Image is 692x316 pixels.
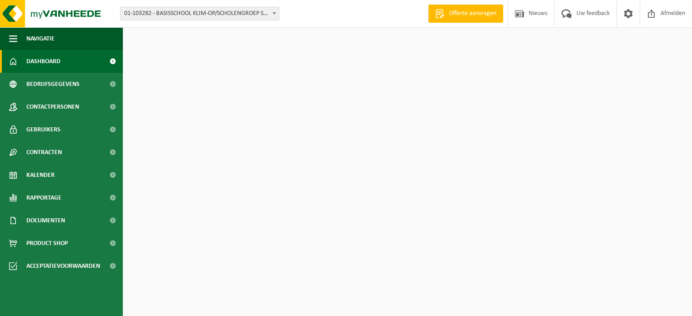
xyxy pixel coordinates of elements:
span: 01-103282 - BASISSCHOOL KLIM-OP/SCHOLENGROEP ST.FRANCISCUS - BAVEGEM [120,7,279,20]
span: Acceptatievoorwaarden [26,255,100,277]
span: Product Shop [26,232,68,255]
span: Offerte aanvragen [447,9,499,18]
span: Documenten [26,209,65,232]
span: Navigatie [26,27,55,50]
a: Offerte aanvragen [428,5,503,23]
span: Dashboard [26,50,61,73]
span: Rapportage [26,186,61,209]
span: Kalender [26,164,55,186]
span: 01-103282 - BASISSCHOOL KLIM-OP/SCHOLENGROEP ST.FRANCISCUS - BAVEGEM [121,7,279,20]
span: Contactpersonen [26,95,79,118]
span: Contracten [26,141,62,164]
span: Bedrijfsgegevens [26,73,80,95]
span: Gebruikers [26,118,61,141]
